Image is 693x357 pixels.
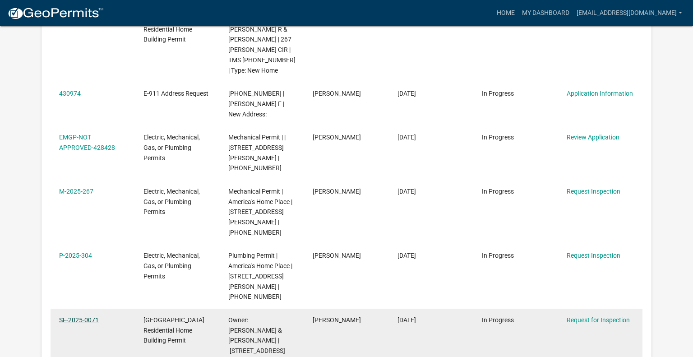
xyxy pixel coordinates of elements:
span: In Progress [482,252,514,259]
a: My Dashboard [518,5,573,22]
span: In Progress [482,316,514,324]
a: Application Information [567,90,633,97]
span: Electric, Mechanical, Gas, or Plumbing Permits [143,252,200,280]
a: SF-2025-0071 [59,316,99,324]
span: Charlene Silva [313,316,361,324]
a: Review Application [567,134,619,141]
span: Charlene Silva [313,188,361,195]
span: Charlene Silva [313,90,361,97]
a: EMGP-NOT APPROVED-428428 [59,134,115,151]
span: Charlene Silva [313,252,361,259]
a: Request Inspection [567,188,620,195]
span: 05/30/2025 [397,134,416,141]
span: Abbeville County Residential Home Building Permit [143,316,204,344]
span: 05/30/2025 [397,188,416,195]
span: Abbeville County Residential Home Building Permit [143,15,204,43]
a: 430974 [59,90,81,97]
span: 05/30/2025 [397,252,416,259]
span: Mechanical Permit | | 558 STEVENSON RD | 097-00-00-076 [228,134,286,172]
span: 05/30/2025 [397,316,416,324]
span: Mechanical Permit | America's Home Place | 145 BROCK RD | 025-00-00-095 [228,188,292,236]
span: 008-00-00-014 | LINDSAY TONYA F | New Address: [228,90,284,118]
span: In Progress [482,134,514,141]
span: E-911 Address Request [143,90,208,97]
a: M-2025-267 [59,188,93,195]
span: Electric, Mechanical, Gas, or Plumbing Permits [143,188,200,216]
span: In Progress [482,188,514,195]
span: Electric, Mechanical, Gas, or Plumbing Permits [143,134,200,162]
a: Request for Inspection [567,316,630,324]
span: In Progress [482,90,514,97]
span: Charlene Silva [313,134,361,141]
span: 06/04/2025 [397,90,416,97]
span: Plumbing Permit | America's Home Place | 145 BROCK RD | 025-00-00-095 [228,252,292,300]
a: Home [493,5,518,22]
a: P-2025-304 [59,252,92,259]
a: [EMAIL_ADDRESS][DOMAIN_NAME] [573,5,686,22]
a: Request Inspection [567,252,620,259]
